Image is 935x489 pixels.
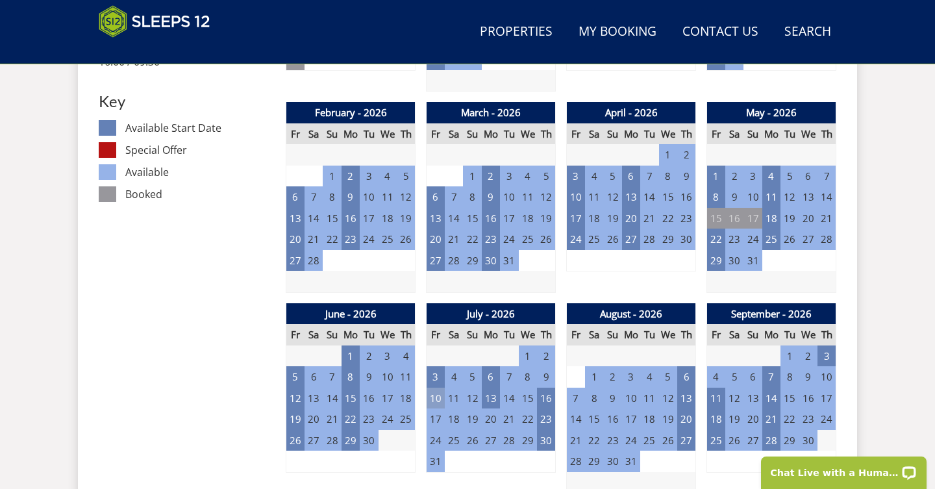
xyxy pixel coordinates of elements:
th: We [379,123,397,145]
td: 10 [743,186,762,208]
td: 5 [725,366,743,388]
td: 5 [659,366,677,388]
th: Fr [427,123,445,145]
th: Fr [707,324,725,345]
td: 4 [519,166,537,187]
td: 15 [780,388,799,409]
th: Su [463,324,481,345]
th: Sa [725,123,743,145]
td: 4 [585,166,603,187]
td: 24 [817,408,836,430]
td: 17 [567,208,585,229]
td: 5 [603,166,621,187]
th: We [659,324,677,345]
td: 6 [677,366,695,388]
td: 15 [463,208,481,229]
th: We [519,123,537,145]
td: 2 [482,166,500,187]
td: 10 [567,186,585,208]
td: 12 [725,388,743,409]
td: 31 [500,250,518,271]
td: 9 [725,186,743,208]
td: 5 [397,166,415,187]
td: 27 [482,430,500,451]
td: 18 [640,408,658,430]
th: Mo [622,123,640,145]
td: 19 [463,408,481,430]
td: 3 [817,345,836,367]
td: 18 [762,208,780,229]
td: 1 [707,166,725,187]
th: Mo [622,324,640,345]
dd: Available Start Date [125,120,275,136]
td: 23 [725,229,743,250]
th: Tu [500,324,518,345]
th: Tu [640,324,658,345]
td: 14 [817,186,836,208]
td: 16 [482,208,500,229]
th: Th [537,123,555,145]
th: Fr [286,324,305,345]
th: Tu [360,123,378,145]
td: 3 [379,345,397,367]
td: 12 [537,186,555,208]
p: Chat Live with a Human! [18,19,147,30]
td: 17 [743,208,762,229]
td: 27 [799,229,817,250]
td: 13 [799,186,817,208]
th: Th [817,123,836,145]
th: Sa [445,324,463,345]
th: Th [397,324,415,345]
th: Th [397,123,415,145]
td: 30 [677,229,695,250]
td: 22 [323,229,341,250]
td: 12 [659,388,677,409]
td: 25 [397,408,415,430]
th: Th [677,123,695,145]
td: 1 [342,345,360,367]
td: 20 [286,229,305,250]
td: 3 [360,166,378,187]
td: 20 [677,408,695,430]
td: 9 [799,366,817,388]
td: 21 [323,408,341,430]
td: 25 [585,229,603,250]
td: 28 [500,430,518,451]
td: 24 [743,229,762,250]
td: 16 [677,186,695,208]
td: 6 [799,166,817,187]
td: 8 [323,186,341,208]
td: 7 [640,166,658,187]
td: 22 [463,229,481,250]
td: 16 [725,208,743,229]
td: 13 [286,208,305,229]
td: 30 [725,250,743,271]
th: Fr [707,123,725,145]
td: 27 [622,229,640,250]
td: 28 [640,229,658,250]
td: 24 [360,229,378,250]
td: 15 [659,186,677,208]
td: 9 [342,186,360,208]
td: 17 [622,408,640,430]
td: 24 [567,229,585,250]
td: 14 [640,186,658,208]
td: 22 [659,208,677,229]
td: 23 [677,208,695,229]
td: 10 [622,388,640,409]
td: 4 [397,345,415,367]
td: 30 [482,250,500,271]
td: 2 [603,366,621,388]
td: 6 [482,366,500,388]
th: Mo [342,123,360,145]
td: 23 [482,229,500,250]
td: 21 [305,229,323,250]
th: February - 2026 [286,102,416,123]
td: 2 [342,166,360,187]
td: 22 [780,408,799,430]
td: 2 [677,144,695,166]
td: 23 [537,408,555,430]
td: 19 [537,208,555,229]
td: 21 [500,408,518,430]
th: Fr [567,324,585,345]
